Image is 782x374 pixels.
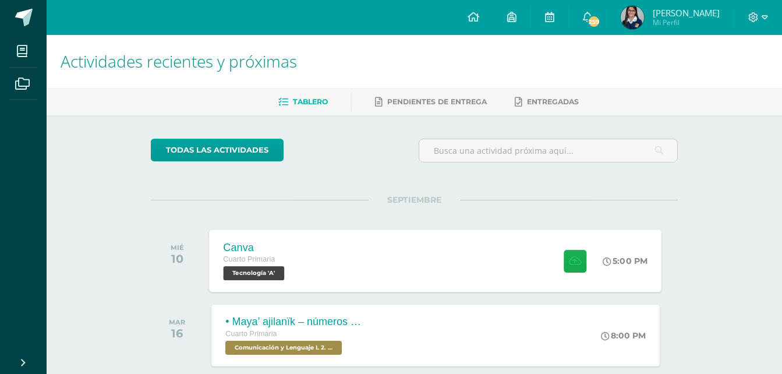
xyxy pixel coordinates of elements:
[375,93,487,111] a: Pendientes de entrega
[419,139,677,162] input: Busca una actividad próxima aquí...
[225,316,365,328] div: • Maya’ ajilanïk – números mayas.
[169,318,185,326] div: MAR
[61,50,297,72] span: Actividades recientes y próximas
[653,17,720,27] span: Mi Perfil
[601,330,646,341] div: 8:00 PM
[621,6,644,29] img: c0ca2a5e9baddc832028eb39dd66f8d9.png
[527,97,579,106] span: Entregadas
[224,255,275,263] span: Cuarto Primaria
[171,252,184,266] div: 10
[224,266,285,280] span: Tecnología 'A'
[653,7,720,19] span: [PERSON_NAME]
[151,139,284,161] a: todas las Actividades
[515,93,579,111] a: Entregadas
[169,326,185,340] div: 16
[588,15,600,28] span: 259
[225,341,342,355] span: Comunicación y Lenguaje L 2. Segundo Idioma 'A'
[225,330,277,338] span: Cuarto Primaria
[603,256,648,266] div: 5:00 PM
[171,244,184,252] div: MIÉ
[369,195,460,205] span: SEPTIEMBRE
[293,97,328,106] span: Tablero
[224,241,288,253] div: Canva
[387,97,487,106] span: Pendientes de entrega
[278,93,328,111] a: Tablero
